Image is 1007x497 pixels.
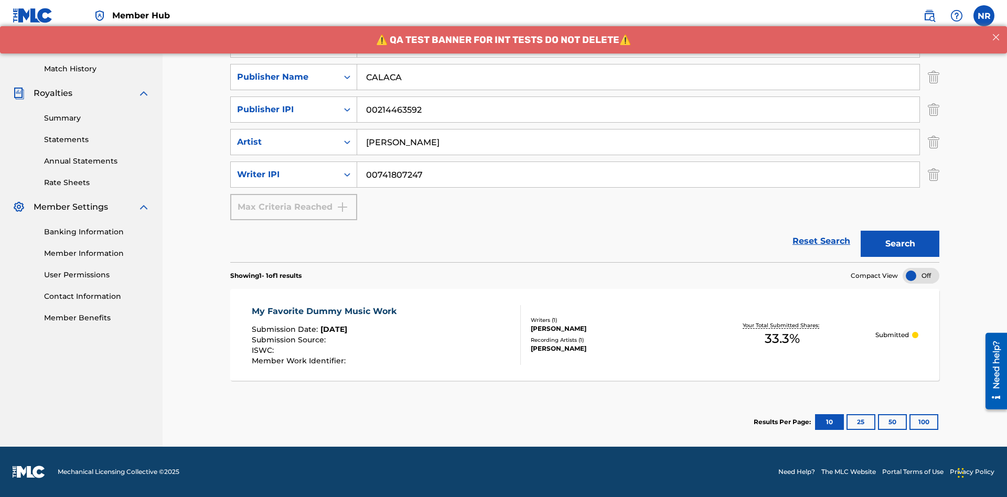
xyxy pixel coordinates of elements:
a: Banking Information [44,226,150,237]
button: 50 [878,414,907,430]
span: Member Work Identifier : [252,356,348,365]
span: 33.3 % [765,329,800,348]
div: User Menu [973,5,994,26]
a: Need Help? [778,467,815,477]
img: Top Rightsholder [93,9,106,22]
button: Search [861,231,939,257]
img: help [950,9,963,22]
button: 25 [847,414,875,430]
img: search [923,9,936,22]
span: ⚠️ QA TEST BANNER FOR INT TESTS DO NOT DELETE⚠️ [376,8,631,19]
p: Results Per Page: [754,417,813,427]
a: Reset Search [787,230,855,253]
img: Delete Criterion [928,129,939,155]
div: Writers ( 1 ) [531,316,689,324]
img: Royalties [13,87,25,100]
div: [PERSON_NAME] [531,324,689,333]
div: Recording Artists ( 1 ) [531,336,689,344]
div: Drag [958,457,964,489]
img: Delete Criterion [928,161,939,188]
a: Contact Information [44,291,150,302]
a: Privacy Policy [950,467,994,477]
span: Royalties [34,87,72,100]
a: Summary [44,113,150,124]
div: Artist [237,136,331,148]
div: Help [946,5,967,26]
a: The MLC Website [821,467,876,477]
span: Compact View [851,271,898,280]
a: Member Information [44,248,150,259]
span: Member Hub [112,9,170,21]
span: Mechanical Licensing Collective © 2025 [58,467,179,477]
a: Rate Sheets [44,177,150,188]
span: Member Settings [34,201,108,213]
iframe: Resource Center [978,329,1007,415]
button: 10 [815,414,844,430]
p: Your Total Submitted Shares: [743,321,822,329]
a: Match History [44,63,150,74]
img: logo [13,466,45,478]
div: [PERSON_NAME] [531,344,689,353]
a: Member Benefits [44,312,150,323]
button: 100 [909,414,938,430]
div: Publisher IPI [237,103,331,116]
p: Submitted [875,330,909,340]
span: Submission Source : [252,335,328,344]
div: Writer IPI [237,168,331,181]
div: My Favorite Dummy Music Work [252,305,402,318]
span: [DATE] [320,325,347,334]
a: Public Search [919,5,940,26]
a: Statements [44,134,150,145]
a: My Favorite Dummy Music WorkSubmission Date:[DATE]Submission Source:ISWC:Member Work Identifier:W... [230,289,939,381]
img: Delete Criterion [928,64,939,90]
a: User Permissions [44,269,150,280]
a: Portal Terms of Use [882,467,944,477]
img: Member Settings [13,201,25,213]
div: Publisher Name [237,71,331,83]
span: Submission Date : [252,325,320,334]
span: ISWC : [252,345,276,355]
a: Annual Statements [44,156,150,167]
iframe: Chat Widget [955,447,1007,497]
img: expand [137,87,150,100]
img: MLC Logo [13,8,53,23]
p: Showing 1 - 1 of 1 results [230,271,302,280]
img: expand [137,201,150,213]
img: Delete Criterion [928,96,939,123]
